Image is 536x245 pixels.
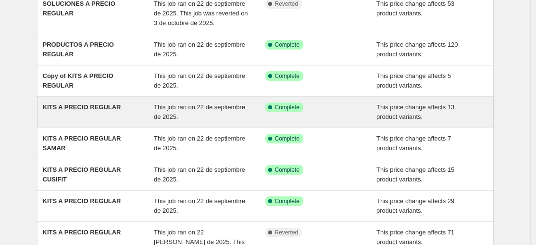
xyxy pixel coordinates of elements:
[43,197,121,205] span: KITS A PRECIO REGULAR
[43,103,121,111] span: KITS A PRECIO REGULAR
[43,166,121,183] span: KITS A PRECIO REGULAR CUSIFIT
[376,135,451,152] span: This price change affects 7 product variants.
[376,197,454,214] span: This price change affects 29 product variants.
[43,72,113,89] span: Copy of KITS A PRECIO REGULAR
[154,103,245,120] span: This job ran on 22 de septiembre de 2025.
[376,41,458,58] span: This price change affects 120 product variants.
[43,229,121,236] span: KITS A PRECIO REGULAR
[154,197,245,214] span: This job ran on 22 de septiembre de 2025.
[154,166,245,183] span: This job ran on 22 de septiembre de 2025.
[43,135,121,152] span: KITS A PRECIO REGULAR SAMAR
[275,103,299,111] span: Complete
[154,135,245,152] span: This job ran on 22 de septiembre de 2025.
[275,135,299,142] span: Complete
[275,72,299,80] span: Complete
[275,41,299,49] span: Complete
[376,103,454,120] span: This price change affects 13 product variants.
[154,41,245,58] span: This job ran on 22 de septiembre de 2025.
[275,166,299,174] span: Complete
[275,197,299,205] span: Complete
[154,72,245,89] span: This job ran on 22 de septiembre de 2025.
[275,229,299,236] span: Reverted
[376,166,454,183] span: This price change affects 15 product variants.
[376,72,451,89] span: This price change affects 5 product variants.
[43,41,114,58] span: PRODUCTOS A PRECIO REGULAR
